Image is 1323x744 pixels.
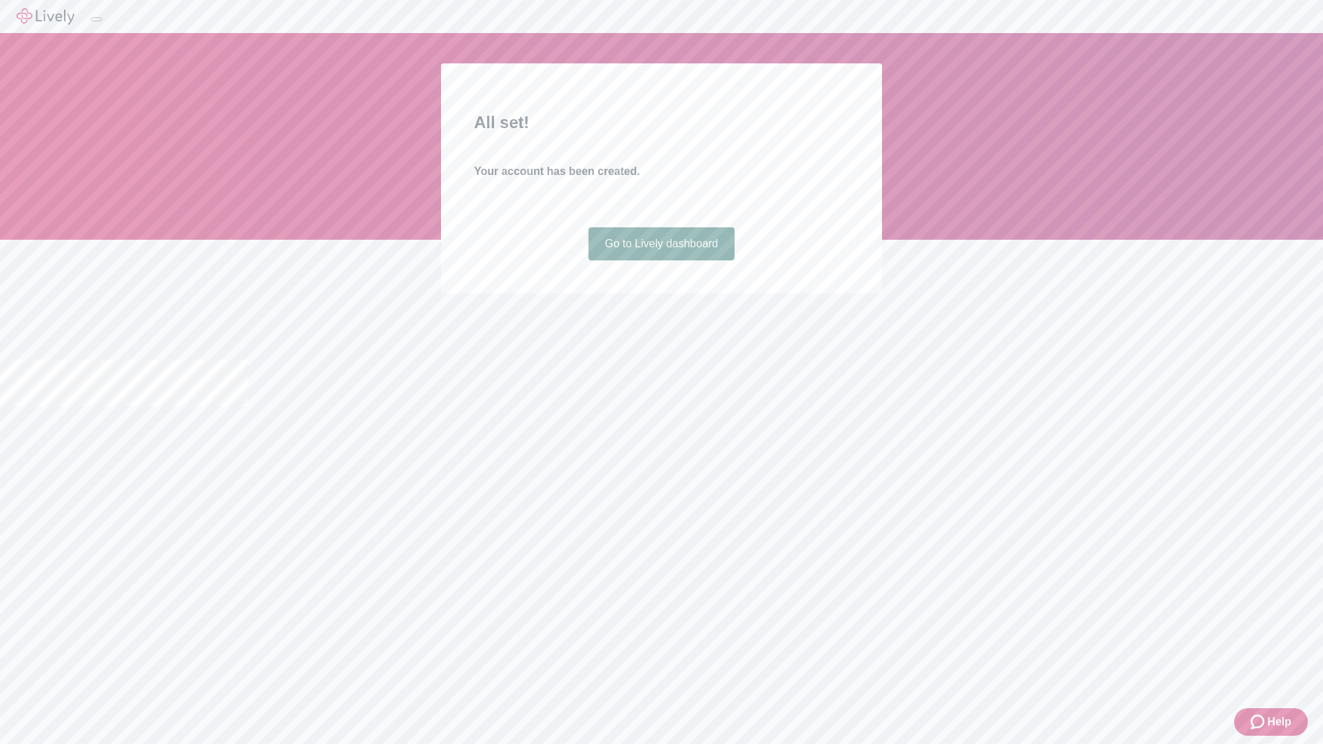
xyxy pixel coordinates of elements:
[1267,714,1291,730] span: Help
[474,163,849,180] h4: Your account has been created.
[1251,714,1267,730] svg: Zendesk support icon
[17,8,74,25] img: Lively
[91,17,102,21] button: Log out
[588,227,735,260] a: Go to Lively dashboard
[1234,708,1308,736] button: Zendesk support iconHelp
[474,110,849,135] h2: All set!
